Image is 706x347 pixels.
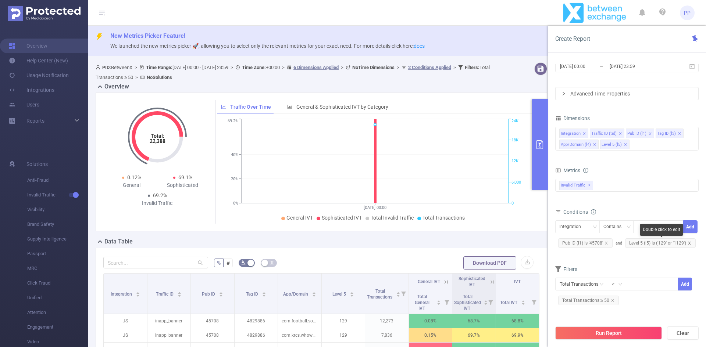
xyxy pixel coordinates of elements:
[350,291,354,293] i: icon: caret-up
[104,237,133,246] h2: Data Table
[9,68,69,83] a: Usage Notification
[227,260,230,266] span: #
[132,65,139,70] span: >
[409,314,452,328] p: 0.08%
[262,294,266,296] i: icon: caret-down
[484,299,488,301] i: icon: caret-up
[147,314,191,328] p: inapp_banner
[146,65,172,70] b: Time Range:
[104,82,129,91] h2: Overview
[684,6,691,20] span: PP
[96,33,103,40] i: icon: thunderbolt
[511,119,518,124] tspan: 24K
[437,302,441,304] i: icon: caret-down
[9,83,54,97] a: Integrations
[350,294,354,296] i: icon: caret-down
[147,75,172,80] b: No Solutions
[111,292,133,297] span: Integration
[561,91,566,96] i: icon: right
[230,104,271,110] span: Traffic Over Time
[452,328,496,342] p: 69.7%
[27,217,88,232] span: Brand Safety
[27,305,88,320] span: Attention
[352,65,395,70] b: No Time Dimensions
[561,140,591,149] div: App/Domain (l4)
[312,291,316,295] div: Sort
[231,177,238,181] tspan: 20%
[683,220,698,233] button: Add
[667,326,699,340] button: Clear
[177,291,182,295] div: Sort
[583,168,588,173] i: icon: info-circle
[521,299,525,301] i: icon: caret-up
[561,129,581,138] div: Integration
[396,291,400,293] i: icon: caret-up
[104,314,147,328] p: JS
[556,87,698,100] div: icon: rightAdvanced Time Properties
[657,129,676,138] div: Tag ID (l3)
[627,129,646,138] div: Pub ID (l1)
[8,6,81,21] img: Protected Media
[409,328,452,342] p: 0.15%
[436,299,441,304] div: Sort
[96,65,490,80] span: BetweenX [DATE] 00:00 - [DATE] 23:59 +00:00
[27,202,88,217] span: Visibility
[529,290,539,314] i: Filter menu
[603,221,627,233] div: Contains
[454,294,481,311] span: Total Sophisticated IVT
[150,133,164,139] tspan: Total:
[365,328,409,342] p: 7,836
[559,181,593,190] span: Invalid Traffic
[365,314,409,328] p: 12,273
[511,159,518,164] tspan: 12K
[296,104,388,110] span: General & Sophisticated IVT by Category
[422,215,465,221] span: Total Transactions
[149,138,165,144] tspan: 22,388
[9,39,47,53] a: Overview
[235,314,278,328] p: 4829886
[350,291,354,295] div: Sort
[451,65,458,70] span: >
[588,181,591,190] span: ✕
[465,65,479,70] b: Filters :
[442,290,452,314] i: Filter menu
[625,238,696,248] span: Level 5 (l5) Is ('129' or '1129')
[463,256,516,270] button: Download PDF
[395,65,402,70] span: >
[437,299,441,301] i: icon: caret-up
[555,266,577,272] span: Filters
[136,291,140,295] div: Sort
[511,180,521,185] tspan: 6,000
[202,292,216,297] span: Pub ID
[496,328,539,342] p: 69.9%
[242,65,266,70] b: Time Zone:
[106,181,157,189] div: General
[616,241,699,246] span: and
[322,328,365,342] p: 129
[678,278,692,290] button: Add
[521,302,525,304] i: icon: caret-down
[27,173,88,188] span: Anti-Fraud
[127,174,141,180] span: 0.12%
[287,104,292,109] i: icon: bar-chart
[514,279,521,284] span: IVT
[9,97,39,112] a: Users
[262,291,266,293] i: icon: caret-up
[511,138,518,142] tspan: 18K
[559,221,586,233] div: Integration
[178,294,182,296] i: icon: caret-down
[496,314,539,328] p: 68.8%
[228,65,235,70] span: >
[640,224,683,236] div: Double click to edit
[398,274,409,314] i: Filter menu
[627,225,631,230] i: icon: down
[555,326,662,340] button: Run Report
[500,300,518,305] span: Total IVT
[656,129,684,138] li: Tag ID (l3)
[136,291,140,293] i: icon: caret-up
[555,35,590,42] span: Create Report
[104,328,147,342] p: JS
[563,209,596,215] span: Conditions
[612,278,620,290] div: ≥
[396,294,400,296] i: icon: caret-down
